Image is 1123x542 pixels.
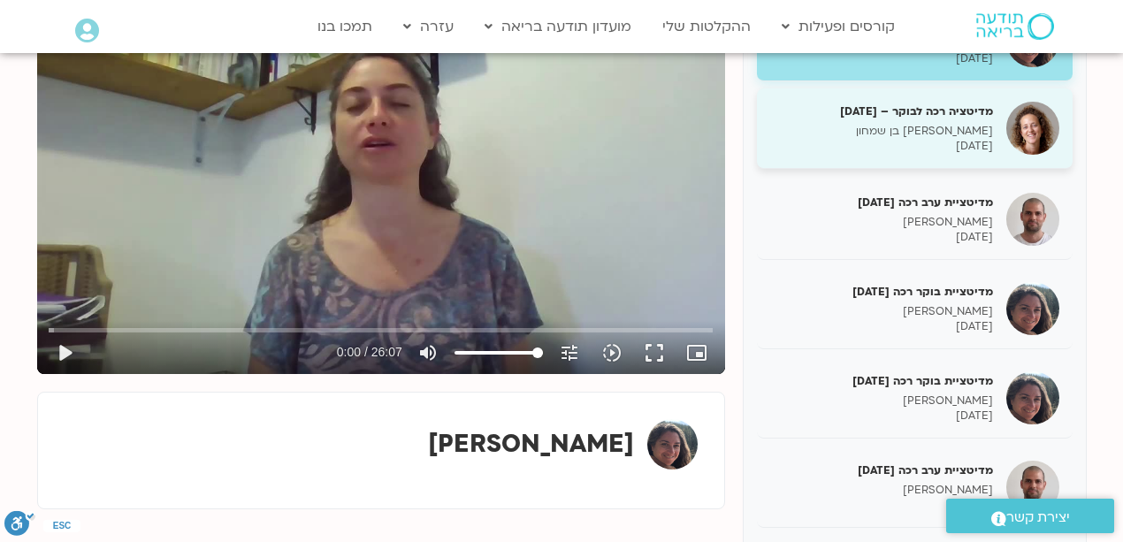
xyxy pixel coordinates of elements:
a: יצירת קשר [946,499,1114,533]
img: תודעה בריאה [976,13,1054,40]
img: קרן גל [647,419,698,469]
a: עזרה [394,10,462,43]
strong: [PERSON_NAME] [428,427,634,461]
img: מדיטציית בוקר רכה 27.7.25 [1006,371,1059,424]
p: [PERSON_NAME] [770,304,993,319]
a: מועדון תודעה בריאה [476,10,640,43]
p: [PERSON_NAME] [770,215,993,230]
a: קורסים ופעילות [773,10,904,43]
p: [PERSON_NAME] בן שמחון [770,124,993,139]
img: מדיטציה רכה לבוקר – 23/7/25 [1006,102,1059,155]
p: [DATE] [770,319,993,334]
p: [DATE] [770,51,993,66]
img: מדיטציית בוקר רכה 24.7.25 [1006,282,1059,335]
p: [DATE] [770,408,993,424]
h5: מדיטציית ערב רכה [DATE] [770,462,993,478]
p: [PERSON_NAME] [770,483,993,498]
img: מדיטציית ערב רכה 23.7.25 [1006,193,1059,246]
a: ההקלטות שלי [653,10,760,43]
h5: מדיטציה רכה לבוקר – [DATE] [770,103,993,119]
p: [DATE] [770,230,993,245]
p: [DATE] [770,139,993,154]
h5: מדיטציית בוקר רכה [DATE] [770,284,993,300]
p: [PERSON_NAME] [770,393,993,408]
h5: מדיטציית בוקר רכה [DATE] [770,373,993,389]
h5: מדיטציית ערב רכה [DATE] [770,195,993,210]
img: מדיטציית ערב רכה 27.7.25 [1006,461,1059,514]
p: [DATE] [770,498,993,513]
span: יצירת קשר [1006,506,1070,530]
a: תמכו בנו [309,10,381,43]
